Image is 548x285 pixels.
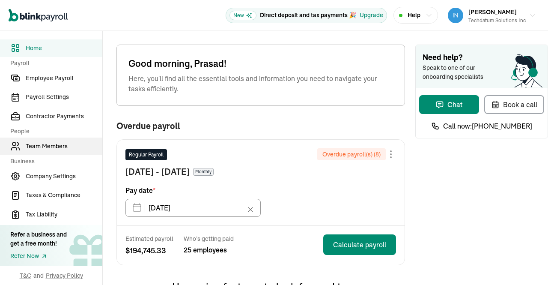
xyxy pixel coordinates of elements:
[193,168,214,176] span: Monthly
[419,95,479,114] button: Chat
[323,234,396,255] button: Calculate payroll
[468,8,517,16] span: [PERSON_NAME]
[10,230,67,248] div: Refer a business and get a free month!
[443,121,532,131] span: Call now: [PHONE_NUMBER]
[408,11,420,20] span: Help
[360,11,383,20] button: Upgrade
[435,99,463,110] div: Chat
[26,74,102,83] span: Employee Payroll
[26,93,102,102] span: Payroll Settings
[26,172,102,181] span: Company Settings
[10,127,97,136] span: People
[491,99,537,110] div: Book a call
[10,59,97,68] span: Payroll
[125,185,155,195] span: Pay date
[393,7,438,24] button: Help
[10,157,97,166] span: Business
[128,73,393,94] span: Here, you'll find all the essential tools and information you need to navigate your tasks efficie...
[125,165,190,178] span: [DATE] - [DATE]
[46,271,83,280] span: Privacy Policy
[505,244,548,285] iframe: Chat Widget
[260,11,356,20] p: Direct deposit and tax payments 🎉
[484,95,544,114] button: Book a call
[20,271,31,280] span: T&C
[423,63,495,81] span: Speak to one of our onboarding specialists
[116,121,180,131] span: Overdue payroll
[26,142,102,151] span: Team Members
[468,17,526,24] div: Techdatum Solutions Inc
[26,112,102,121] span: Contractor Payments
[184,245,234,255] span: 25 employees
[129,151,164,159] span: Regular Payroll
[26,44,102,53] span: Home
[322,150,381,159] span: Overdue payroll(s) ( 8 )
[128,57,393,71] span: Good morning, Prasad!
[229,11,256,20] span: New
[26,191,102,200] span: Taxes & Compliance
[9,3,68,28] nav: Global
[26,210,102,219] span: Tax Liability
[423,52,541,63] span: Need help?
[444,5,539,26] button: [PERSON_NAME]Techdatum Solutions Inc
[125,245,173,256] span: $ 194,745.33
[125,234,173,243] span: Estimated payroll
[125,199,261,217] input: XX/XX/XX
[184,234,234,243] span: Who’s getting paid
[10,252,67,261] a: Refer Now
